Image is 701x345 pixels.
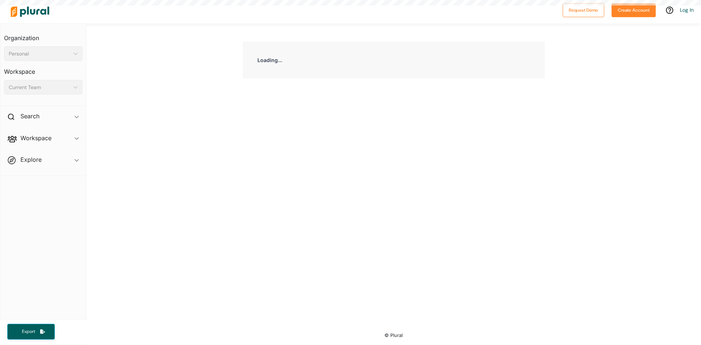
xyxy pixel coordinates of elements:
[7,324,55,340] button: Export
[4,61,83,77] h3: Workspace
[20,112,39,120] h2: Search
[17,329,40,335] span: Export
[9,50,70,58] div: Personal
[4,27,83,43] h3: Organization
[680,7,694,13] a: Log In
[612,3,656,17] button: Create Account
[384,333,403,338] small: © Plural
[563,3,604,17] button: Request Demo
[612,6,656,14] a: Create Account
[563,6,604,14] a: Request Demo
[243,42,545,78] div: Loading...
[9,84,70,91] div: Current Team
